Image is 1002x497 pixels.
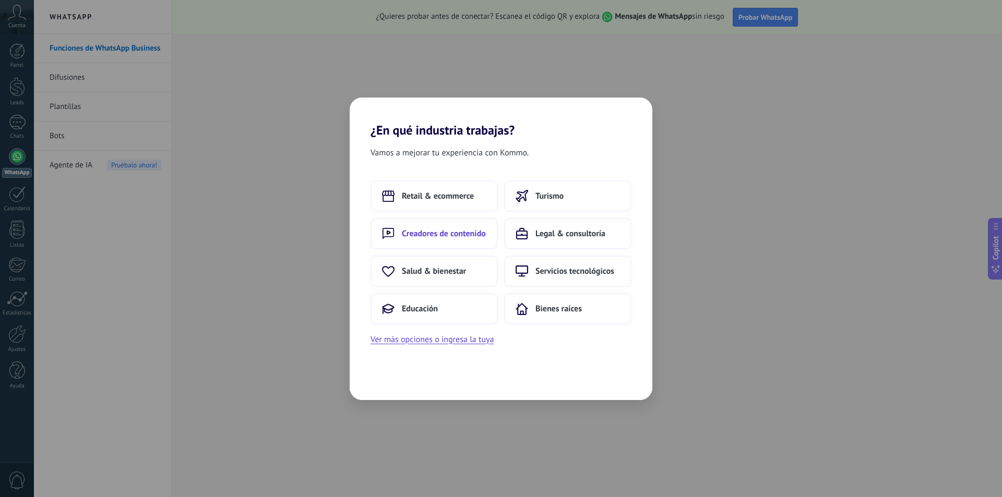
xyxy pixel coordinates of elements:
button: Educación [371,293,498,324]
h2: ¿En qué industria trabajas? [350,98,652,138]
button: Legal & consultoría [504,218,631,249]
button: Ver más opciones o ingresa la tuya [371,333,494,346]
button: Salud & bienestar [371,256,498,287]
button: Bienes raíces [504,293,631,324]
span: Turismo [535,191,564,201]
button: Creadores de contenido [371,218,498,249]
span: Servicios tecnológicos [535,266,614,276]
span: Retail & ecommerce [402,191,474,201]
button: Servicios tecnológicos [504,256,631,287]
button: Retail & ecommerce [371,180,498,212]
span: Educación [402,304,438,314]
span: Vamos a mejorar tu experiencia con Kommo. [371,146,529,160]
span: Legal & consultoría [535,228,605,239]
button: Turismo [504,180,631,212]
span: Bienes raíces [535,304,582,314]
span: Creadores de contenido [402,228,486,239]
span: Salud & bienestar [402,266,466,276]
